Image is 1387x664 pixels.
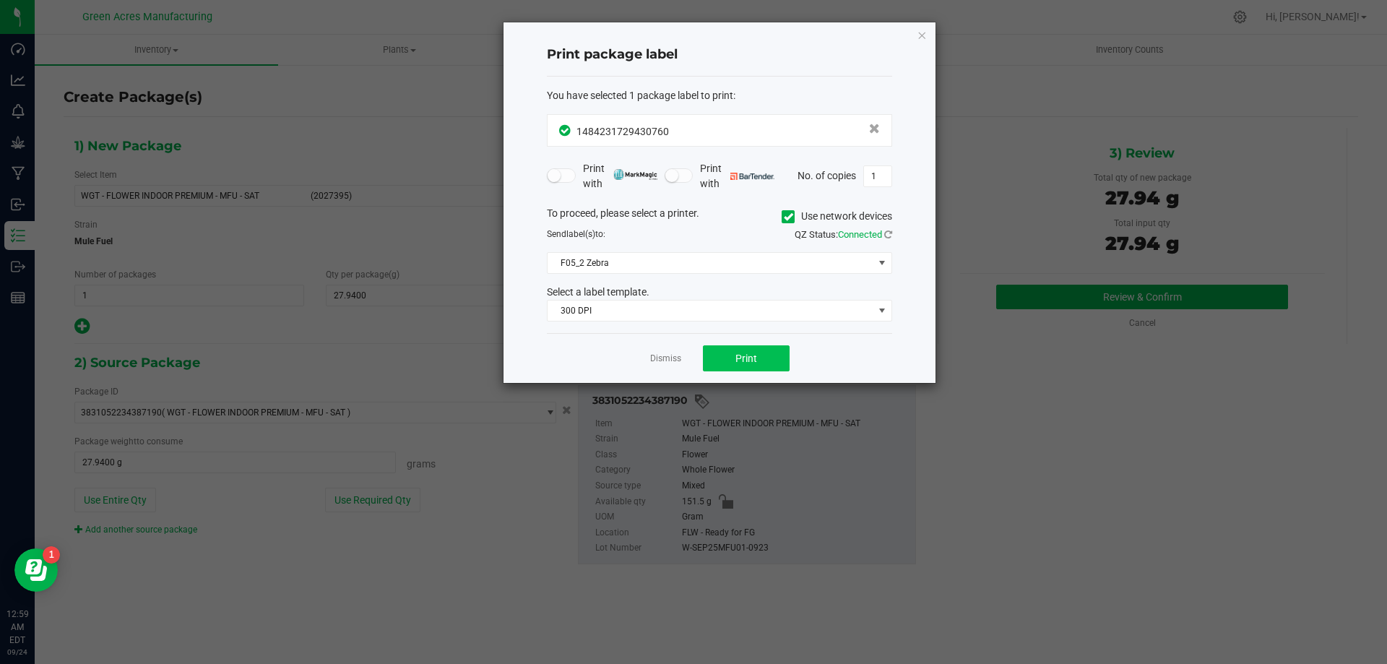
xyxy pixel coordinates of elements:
[650,353,681,365] a: Dismiss
[547,90,733,101] span: You have selected 1 package label to print
[782,209,892,224] label: Use network devices
[735,353,757,364] span: Print
[547,46,892,64] h4: Print package label
[795,229,892,240] span: QZ Status:
[548,253,873,273] span: F05_2 Zebra
[583,161,657,191] span: Print with
[613,169,657,180] img: mark_magic_cybra.png
[536,285,903,300] div: Select a label template.
[547,88,892,103] div: :
[43,546,60,564] iframe: Resource center unread badge
[559,123,573,138] span: In Sync
[798,169,856,181] span: No. of copies
[536,206,903,228] div: To proceed, please select a printer.
[566,229,595,239] span: label(s)
[14,548,58,592] iframe: Resource center
[548,301,873,321] span: 300 DPI
[730,173,774,180] img: bartender.png
[576,126,669,137] span: 1484231729430760
[838,229,882,240] span: Connected
[547,229,605,239] span: Send to:
[700,161,774,191] span: Print with
[703,345,790,371] button: Print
